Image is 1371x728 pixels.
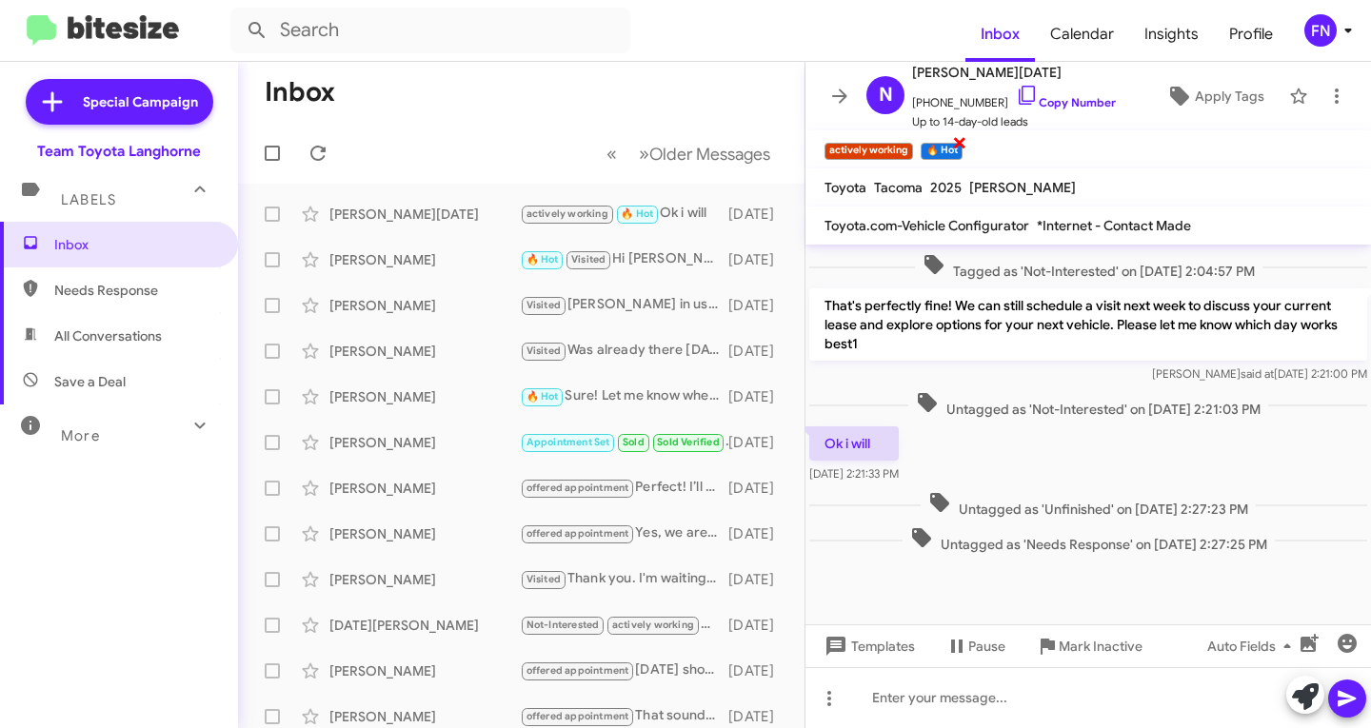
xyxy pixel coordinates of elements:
[329,342,520,361] div: [PERSON_NAME]
[1304,14,1337,47] div: FN
[54,372,126,391] span: Save a Deal
[527,664,629,677] span: offered appointment
[527,390,559,403] span: 🔥 Hot
[930,629,1021,663] button: Pause
[657,436,720,448] span: Sold Verified
[952,130,967,153] span: ×
[728,342,789,361] div: [DATE]
[612,619,694,631] span: actively working
[83,92,198,111] span: Special Campaign
[728,250,789,269] div: [DATE]
[329,205,520,224] div: [PERSON_NAME][DATE]
[230,8,630,53] input: Search
[621,207,653,220] span: 🔥 Hot
[606,142,617,166] span: «
[921,143,962,160] small: 🔥 Hot
[520,431,728,453] div: i don't have a specific time as it depends on when i get out of work but i should be there someti...
[1021,629,1158,663] button: Mark Inactive
[54,326,162,345] span: All Conversations
[1207,629,1299,663] span: Auto Fields
[527,344,561,357] span: Visited
[1195,79,1264,113] span: Apply Tags
[915,253,1262,281] span: Tagged as 'Not-Interested' on [DATE] 2:04:57 PM
[1214,7,1288,62] a: Profile
[1241,366,1274,381] span: said at
[265,77,335,108] h1: Inbox
[520,614,728,636] div: Do you live locally?
[825,143,913,160] small: actively working
[908,391,1268,419] span: Untagged as 'Not-Interested' on [DATE] 2:21:03 PM
[1152,366,1367,381] span: [PERSON_NAME] [DATE] 2:21:00 PM
[61,427,100,444] span: More
[903,526,1275,554] span: Untagged as 'Needs Response' on [DATE] 2:27:25 PM
[965,7,1035,62] span: Inbox
[329,433,520,452] div: [PERSON_NAME]
[969,179,1076,196] span: [PERSON_NAME]
[821,629,915,663] span: Templates
[1149,79,1280,113] button: Apply Tags
[520,294,728,316] div: [PERSON_NAME] in used cars
[930,179,962,196] span: 2025
[912,84,1116,112] span: [PHONE_NUMBER]
[520,203,728,225] div: Ok i will
[329,387,520,406] div: [PERSON_NAME]
[728,296,789,315] div: [DATE]
[571,253,606,266] span: Visited
[527,253,559,266] span: 🔥 Hot
[527,436,610,448] span: Appointment Set
[520,477,728,499] div: Perfect! I’ll schedule your appointment for [DATE] at 4:30/5PM. Looking forward to seeing you the...
[595,134,628,173] button: Previous
[649,144,770,165] span: Older Messages
[728,205,789,224] div: [DATE]
[329,524,520,543] div: [PERSON_NAME]
[728,524,789,543] div: [DATE]
[912,112,1116,131] span: Up to 14-day-old leads
[874,179,923,196] span: Tacoma
[728,570,789,589] div: [DATE]
[639,142,649,166] span: »
[1035,7,1129,62] a: Calendar
[329,616,520,635] div: [DATE][PERSON_NAME]
[329,479,520,498] div: [PERSON_NAME]
[728,387,789,406] div: [DATE]
[527,207,608,220] span: actively working
[809,288,1367,361] p: That's perfectly fine! We can still schedule a visit next week to discuss your current lease and ...
[54,281,216,300] span: Needs Response
[728,661,789,680] div: [DATE]
[520,522,728,544] div: Yes, we are open on [DATE] from 9am to 3pm! It’s a great time to visit and explore your options. ...
[527,573,561,585] span: Visited
[61,191,116,208] span: Labels
[329,250,520,269] div: [PERSON_NAME]
[26,79,213,125] a: Special Campaign
[1037,217,1191,234] span: *Internet - Contact Made
[627,134,782,173] button: Next
[728,433,789,452] div: [DATE]
[1059,629,1142,663] span: Mark Inactive
[596,134,782,173] nav: Page navigation example
[879,80,893,110] span: N
[54,235,216,254] span: Inbox
[921,491,1256,519] span: Untagged as 'Unfinished' on [DATE] 2:27:23 PM
[728,479,789,498] div: [DATE]
[520,705,728,727] div: That sounds great! I recommend visiting us to discuss your interest further in the Fall. Please l...
[520,568,728,590] div: Thank you. I'm waiting for more
[1129,7,1214,62] a: Insights
[1192,629,1314,663] button: Auto Fields
[527,527,629,540] span: offered appointment
[527,710,629,722] span: offered appointment
[809,426,899,461] p: Ok i will
[1288,14,1350,47] button: FN
[527,299,561,311] span: Visited
[912,61,1116,84] span: [PERSON_NAME][DATE]
[520,248,728,270] div: Hi [PERSON_NAME]. I was there [DATE]. Looked at different cars. Due to financial reasons I will n...
[968,629,1005,663] span: Pause
[520,385,728,407] div: Sure! Let me know when you're ready, and we can schedule an appointment for you to test drive the...
[623,436,645,448] span: Sold
[329,661,520,680] div: [PERSON_NAME]
[1016,95,1116,109] a: Copy Number
[527,619,600,631] span: Not-Interested
[527,482,629,494] span: offered appointment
